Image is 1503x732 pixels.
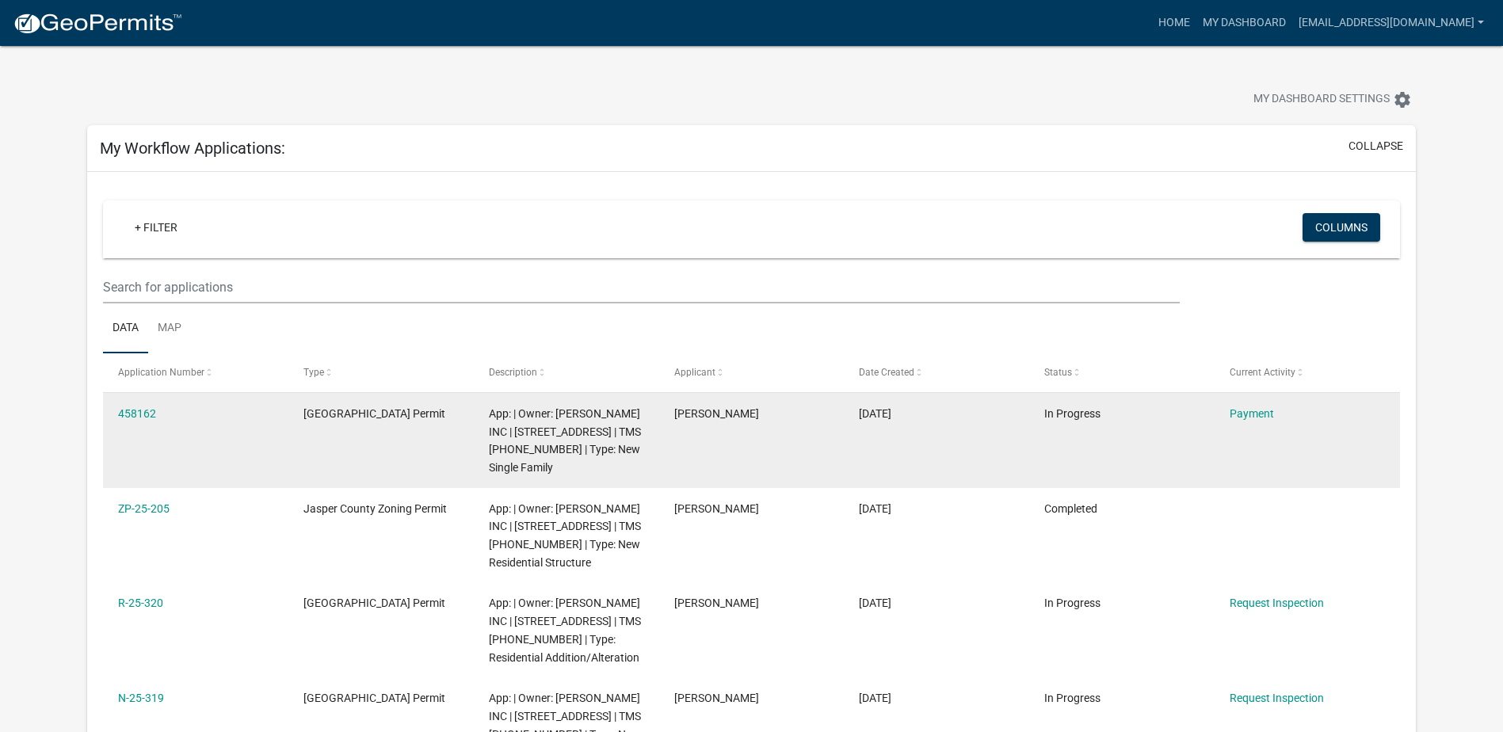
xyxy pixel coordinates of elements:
[1152,8,1196,38] a: Home
[288,353,474,391] datatable-header-cell: Type
[1292,8,1490,38] a: [EMAIL_ADDRESS][DOMAIN_NAME]
[1230,597,1324,609] a: Request Inspection
[474,353,659,391] datatable-header-cell: Description
[118,367,204,378] span: Application Number
[118,597,163,609] a: R-25-320
[658,353,844,391] datatable-header-cell: Applicant
[1044,367,1072,378] span: Status
[1393,90,1412,109] i: settings
[859,597,891,609] span: 07/21/2025
[674,367,715,378] span: Applicant
[859,502,891,515] span: 07/31/2025
[103,271,1180,303] input: Search for applications
[303,407,445,420] span: Jasper County Building Permit
[148,303,191,354] a: Map
[1044,502,1097,515] span: Completed
[103,353,288,391] datatable-header-cell: Application Number
[489,502,641,569] span: App: | Owner: D R HORTON INC | 162 CHICORA LN | TMS 091-01-00-048 | Type: New Residential Structure
[100,139,285,158] h5: My Workflow Applications:
[1044,692,1101,704] span: In Progress
[1196,8,1292,38] a: My Dashboard
[303,502,447,515] span: Jasper County Zoning Permit
[844,353,1029,391] datatable-header-cell: Date Created
[1230,407,1274,420] a: Payment
[118,407,156,420] a: 458162
[489,597,641,663] span: App: | Owner: D R HORTON INC | 767 CASTLE HILL Dr | TMS 091-02-00-138 | Type: Residential Additio...
[489,407,641,474] span: App: | Owner: D R HORTON INC | 162 CHICORA LN | TMS 091-01-00-048 | Type: New Single Family
[489,367,537,378] span: Description
[1230,692,1324,704] a: Request Inspection
[1044,597,1101,609] span: In Progress
[859,367,914,378] span: Date Created
[303,367,324,378] span: Type
[674,597,759,609] span: Lisa Johnston
[122,213,190,242] a: + Filter
[1241,84,1425,115] button: My Dashboard Settingssettings
[674,407,759,420] span: Lisa Johnston
[1044,407,1101,420] span: In Progress
[1215,353,1400,391] datatable-header-cell: Current Activity
[118,692,164,704] a: N-25-319
[1349,138,1403,154] button: collapse
[674,502,759,515] span: Lisa Johnston
[674,692,759,704] span: Lisa Johnston
[1029,353,1215,391] datatable-header-cell: Status
[859,692,891,704] span: 07/21/2025
[1230,367,1295,378] span: Current Activity
[103,303,148,354] a: Data
[859,407,891,420] span: 08/01/2025
[303,597,445,609] span: Jasper County Building Permit
[118,502,170,515] a: ZP-25-205
[1253,90,1390,109] span: My Dashboard Settings
[303,692,445,704] span: Jasper County Building Permit
[1303,213,1380,242] button: Columns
